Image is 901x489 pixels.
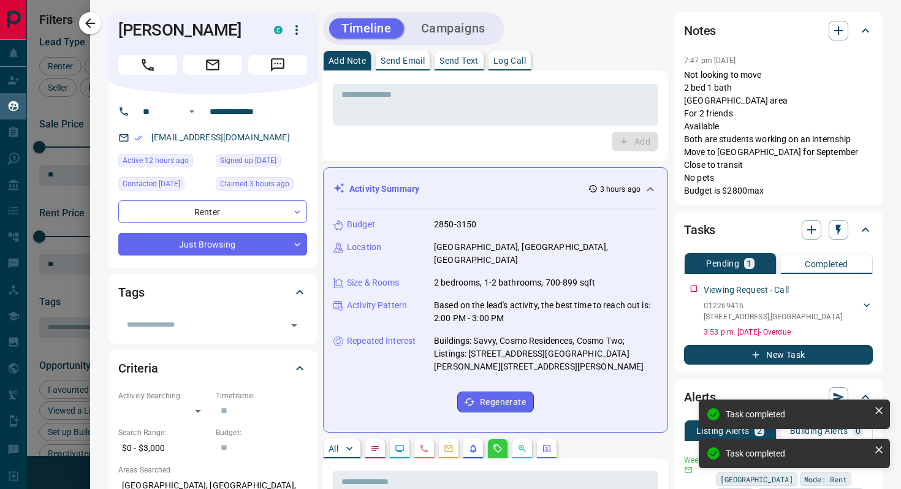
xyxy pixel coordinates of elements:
[684,455,709,466] p: Weekly
[184,104,199,119] button: Open
[216,177,307,194] div: Wed Aug 13 2025
[493,444,503,453] svg: Requests
[123,154,189,167] span: Active 12 hours ago
[684,16,873,45] div: Notes
[434,276,595,289] p: 2 bedrooms, 1-2 bathrooms, 700-899 sqft
[286,317,303,334] button: Open
[684,466,693,474] svg: Email
[434,218,476,231] p: 2850-3150
[684,387,716,407] h2: Alerts
[684,345,873,365] button: New Task
[434,335,658,373] p: Buildings: Savvy, Cosmo Residences, Cosmo Two; Listings: [STREET_ADDRESS][GEOGRAPHIC_DATA][PERSON...
[134,134,143,142] svg: Email Verified
[704,311,842,322] p: [STREET_ADDRESS] , [GEOGRAPHIC_DATA]
[684,382,873,412] div: Alerts
[347,276,400,289] p: Size & Rooms
[439,56,479,65] p: Send Text
[216,390,307,401] p: Timeframe:
[381,56,425,65] p: Send Email
[118,438,210,458] p: $0 - $3,000
[600,184,641,195] p: 3 hours ago
[704,284,789,297] p: Viewing Request - Call
[118,154,210,171] div: Tue Aug 12 2025
[517,444,527,453] svg: Opportunities
[118,390,210,401] p: Actively Searching:
[118,354,307,383] div: Criteria
[329,56,366,65] p: Add Note
[493,56,526,65] p: Log Call
[457,392,534,412] button: Regenerate
[468,444,478,453] svg: Listing Alerts
[805,260,848,268] p: Completed
[434,241,658,267] p: [GEOGRAPHIC_DATA], [GEOGRAPHIC_DATA], [GEOGRAPHIC_DATA]
[216,427,307,438] p: Budget:
[347,241,381,254] p: Location
[370,444,380,453] svg: Notes
[329,18,404,39] button: Timeline
[118,427,210,438] p: Search Range:
[118,278,307,307] div: Tags
[220,154,276,167] span: Signed up [DATE]
[248,55,307,75] span: Message
[684,21,716,40] h2: Notes
[726,409,869,419] div: Task completed
[118,282,144,302] h2: Tags
[118,55,177,75] span: Call
[704,327,873,338] p: 3:53 p.m. [DATE] - Overdue
[123,178,180,190] span: Contacted [DATE]
[118,233,307,256] div: Just Browsing
[118,358,158,378] h2: Criteria
[329,444,338,453] p: All
[434,299,658,325] p: Based on the lead's activity, the best time to reach out is: 2:00 PM - 3:00 PM
[409,18,498,39] button: Campaigns
[706,259,739,268] p: Pending
[684,69,873,197] p: Not looking to move 2 bed 1 bath [GEOGRAPHIC_DATA] area For 2 friends Available Both are students...
[684,220,715,240] h2: Tasks
[349,183,419,195] p: Activity Summary
[274,26,283,34] div: condos.ca
[347,218,375,231] p: Budget
[684,215,873,245] div: Tasks
[347,335,416,347] p: Repeated Interest
[151,132,290,142] a: [EMAIL_ADDRESS][DOMAIN_NAME]
[118,177,210,194] div: Wed Apr 05 2023
[747,259,751,268] p: 1
[333,178,658,200] div: Activity Summary3 hours ago
[118,464,307,476] p: Areas Searched:
[444,444,454,453] svg: Emails
[183,55,242,75] span: Email
[118,20,256,40] h1: [PERSON_NAME]
[216,154,307,171] div: Sat Sep 10 2022
[347,299,407,312] p: Activity Pattern
[220,178,289,190] span: Claimed 3 hours ago
[704,300,842,311] p: C12269416
[726,449,869,458] div: Task completed
[542,444,552,453] svg: Agent Actions
[704,298,873,325] div: C12269416[STREET_ADDRESS],[GEOGRAPHIC_DATA]
[684,56,736,65] p: 7:47 pm [DATE]
[419,444,429,453] svg: Calls
[118,200,307,223] div: Renter
[395,444,405,453] svg: Lead Browsing Activity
